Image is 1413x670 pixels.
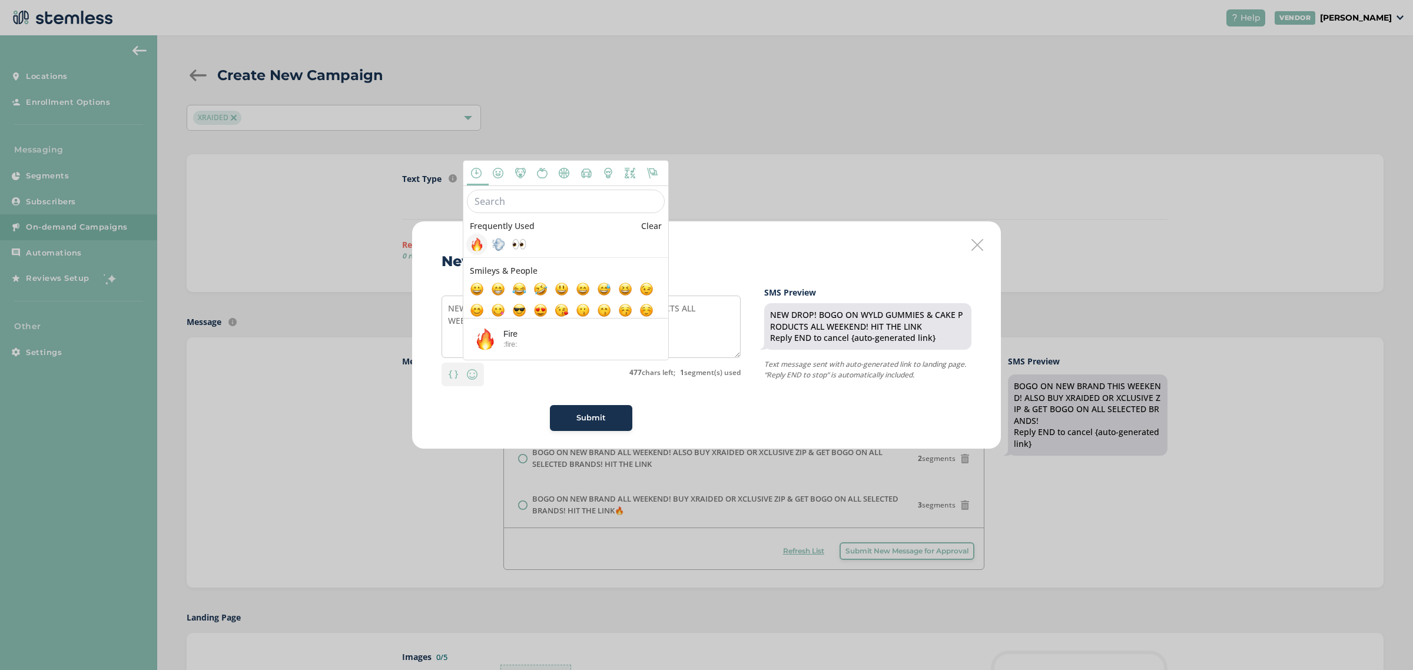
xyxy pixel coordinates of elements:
[621,161,642,185] span: Symbols
[555,161,576,185] span: Activity
[629,367,675,378] label: chars left;
[466,260,665,278] span: Smileys & People
[466,215,665,234] span: Frequently Used
[599,161,621,185] span: Objects
[467,190,665,213] input: Search
[467,161,489,185] span: Frequently Used
[770,309,966,344] div: NEW DROP! BOGO ON WYLD GUMMIES & CAKE PRODUCTS ALL WEEKEND! HIT THE LINK Reply END to cancel {aut...
[489,161,510,185] span: Smileys & People
[643,161,665,185] span: Flags
[764,286,971,298] label: SMS Preview
[550,405,632,431] button: Submit
[503,340,517,349] span: :fire:
[641,221,662,231] a: Clear
[1354,613,1413,670] iframe: Chat Widget
[503,329,661,339] div: Fire
[576,412,606,424] span: Submit
[680,367,684,377] strong: 1
[465,367,479,382] img: icon-smiley-d6edb5a7.svg
[533,161,555,185] span: Food & Drink
[577,161,599,185] span: Travel & Places
[442,251,656,272] h2: New SMS Message Template
[449,370,458,379] img: icon-brackets-fa390dc5.svg
[764,359,971,380] p: Text message sent with auto-generated link to landing page. “Reply END to stop” is automatically ...
[629,367,642,377] strong: 477
[680,367,741,378] label: segment(s) used
[511,161,533,185] span: Animals & Nature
